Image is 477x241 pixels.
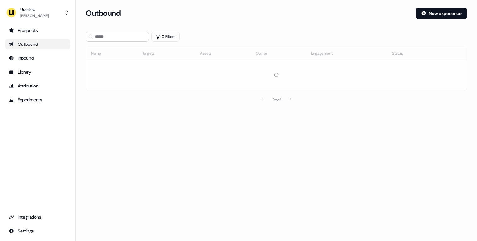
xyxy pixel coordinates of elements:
a: Go to integrations [5,212,70,222]
a: Go to attribution [5,81,70,91]
div: Outbound [9,41,67,47]
button: 0 Filters [151,32,180,42]
div: [PERSON_NAME] [20,13,49,19]
a: Go to prospects [5,25,70,35]
div: Integrations [9,214,67,220]
div: Settings [9,228,67,234]
a: Go to outbound experience [5,39,70,49]
button: Userled[PERSON_NAME] [5,5,70,20]
div: Inbound [9,55,67,61]
a: Go to integrations [5,226,70,236]
div: Library [9,69,67,75]
h3: Outbound [86,9,121,18]
div: Experiments [9,97,67,103]
a: Go to experiments [5,95,70,105]
div: Attribution [9,83,67,89]
a: Go to templates [5,67,70,77]
button: New experience [416,8,467,19]
a: Go to Inbound [5,53,70,63]
div: Userled [20,6,49,13]
div: Prospects [9,27,67,33]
